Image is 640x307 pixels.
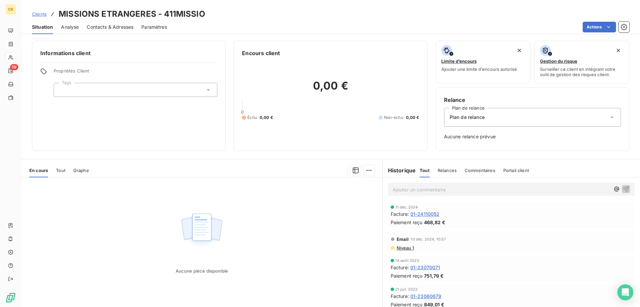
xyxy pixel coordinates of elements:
span: Tout [56,168,65,173]
span: Graphe [73,168,89,173]
span: Facture : [391,264,409,271]
span: 0 [241,109,244,115]
span: Aucune relance prévue [444,133,621,140]
span: 751,79 € [424,272,444,279]
div: Open Intercom Messenger [617,284,633,300]
span: 0,00 € [406,115,419,121]
span: Paramètres [141,24,167,30]
span: 14 août 2023 [395,259,419,263]
span: Relances [438,168,457,173]
img: Empty state [180,210,223,251]
h6: Informations client [40,49,217,57]
span: 468,82 € [424,219,445,226]
img: Logo LeanPay [5,292,16,303]
div: CR [5,4,16,15]
span: Contacts & Adresses [87,24,133,30]
span: Facture : [391,293,409,300]
button: Actions [583,22,616,32]
h6: Encours client [242,49,280,57]
span: Propriétés Client [54,68,217,78]
button: Limite d’encoursAjouter une limite d’encours autorisé [436,41,531,84]
span: Échu [247,115,257,121]
span: Gestion du risque [540,58,577,64]
h2: 0,00 € [242,79,419,99]
span: Surveiller ce client en intégrant votre outil de gestion des risques client. [540,66,624,77]
span: En cours [29,168,48,173]
span: Non-échu [384,115,403,121]
span: Plan de relance [450,114,485,121]
span: Paiement reçu [391,272,423,279]
span: 01-23060679 [410,293,442,300]
span: Tout [420,168,430,173]
span: Analyse [61,24,79,30]
span: Email [397,237,409,242]
span: 10 déc. 2024, 10:57 [411,237,446,241]
span: Limite d’encours [441,58,477,64]
input: Ajouter une valeur [59,87,65,93]
span: 11 déc. 2024 [395,205,418,209]
span: 01-23070071 [410,264,440,271]
span: 0,00 € [260,115,273,121]
span: Paiement reçu [391,219,423,226]
span: Portail client [503,168,529,173]
span: Ajouter une limite d’encours autorisé [441,66,517,72]
span: Commentaires [465,168,495,173]
span: Niveau 1 [396,245,414,251]
span: Facture : [391,210,409,217]
span: Aucune pièce disponible [176,268,228,274]
span: 59 [10,64,18,70]
h6: Relance [444,96,621,104]
button: Gestion du risqueSurveiller ce client en intégrant votre outil de gestion des risques client. [534,41,629,84]
span: Situation [32,24,53,30]
h6: Historique [383,166,416,174]
span: 21 juil. 2023 [395,287,418,291]
span: 01-24110052 [410,210,440,217]
a: Clients [32,11,47,17]
h3: MISSIONS ETRANGERES - 411MISSIO [59,8,205,20]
